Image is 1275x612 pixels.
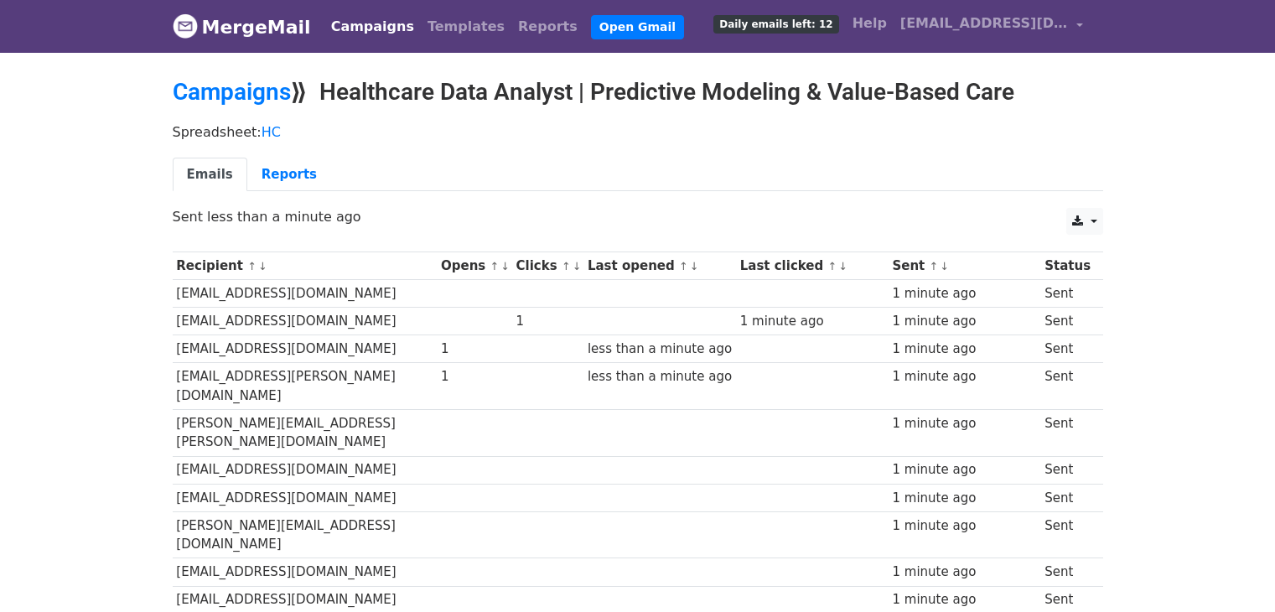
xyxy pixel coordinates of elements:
div: 1 [441,367,508,386]
div: less than a minute ago [588,340,732,359]
div: 1 minute ago [892,489,1036,508]
td: Sent [1040,410,1094,457]
td: Sent [1040,456,1094,484]
td: Sent [1040,511,1094,558]
th: Last clicked [736,252,889,280]
a: ↓ [500,260,510,272]
a: ↓ [690,260,699,272]
a: ↑ [247,260,257,272]
td: [EMAIL_ADDRESS][PERSON_NAME][DOMAIN_NAME] [173,363,438,410]
a: Campaigns [173,78,291,106]
div: less than a minute ago [588,367,732,386]
a: ↑ [490,260,500,272]
a: Reports [511,10,584,44]
div: 1 [441,340,508,359]
a: ↓ [258,260,267,272]
div: 1 minute ago [892,414,1036,433]
th: Status [1040,252,1094,280]
td: Sent [1040,280,1094,308]
td: [EMAIL_ADDRESS][DOMAIN_NAME] [173,335,438,363]
td: [EMAIL_ADDRESS][DOMAIN_NAME] [173,280,438,308]
a: Open Gmail [591,15,684,39]
th: Last opened [583,252,736,280]
div: 1 [516,312,580,331]
a: HC [262,124,281,140]
td: [EMAIL_ADDRESS][DOMAIN_NAME] [173,308,438,335]
td: [EMAIL_ADDRESS][DOMAIN_NAME] [173,558,438,586]
td: Sent [1040,308,1094,335]
div: 1 minute ago [892,590,1036,609]
span: [EMAIL_ADDRESS][DOMAIN_NAME] [900,13,1068,34]
div: 1 minute ago [892,563,1036,582]
a: ↑ [828,260,837,272]
p: Spreadsheet: [173,123,1103,141]
a: MergeMail [173,9,311,44]
td: [PERSON_NAME][EMAIL_ADDRESS][DOMAIN_NAME] [173,511,438,558]
a: Templates [421,10,511,44]
a: ↑ [930,260,939,272]
a: ↑ [679,260,688,272]
a: ↓ [838,260,847,272]
td: [EMAIL_ADDRESS][DOMAIN_NAME] [173,484,438,511]
a: ↑ [562,260,571,272]
a: Help [846,7,894,40]
a: ↓ [573,260,582,272]
a: Emails [173,158,247,192]
div: 1 minute ago [892,284,1036,303]
h2: ⟫ Healthcare Data Analyst | Predictive Modeling & Value-Based Care [173,78,1103,106]
div: 1 minute ago [892,516,1036,536]
a: Daily emails left: 12 [707,7,845,40]
td: [PERSON_NAME][EMAIL_ADDRESS][PERSON_NAME][DOMAIN_NAME] [173,410,438,457]
td: Sent [1040,558,1094,586]
td: Sent [1040,335,1094,363]
a: ↓ [940,260,949,272]
span: Daily emails left: 12 [713,15,838,34]
img: MergeMail logo [173,13,198,39]
td: Sent [1040,484,1094,511]
th: Sent [889,252,1041,280]
td: Sent [1040,363,1094,410]
p: Sent less than a minute ago [173,208,1103,226]
div: 1 minute ago [892,340,1036,359]
th: Clicks [512,252,583,280]
div: 1 minute ago [892,460,1036,480]
div: 1 minute ago [892,312,1036,331]
a: Campaigns [324,10,421,44]
th: Opens [437,252,512,280]
div: 1 minute ago [892,367,1036,386]
div: 1 minute ago [740,312,884,331]
td: [EMAIL_ADDRESS][DOMAIN_NAME] [173,456,438,484]
a: [EMAIL_ADDRESS][DOMAIN_NAME] [894,7,1090,46]
a: Reports [247,158,331,192]
th: Recipient [173,252,438,280]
